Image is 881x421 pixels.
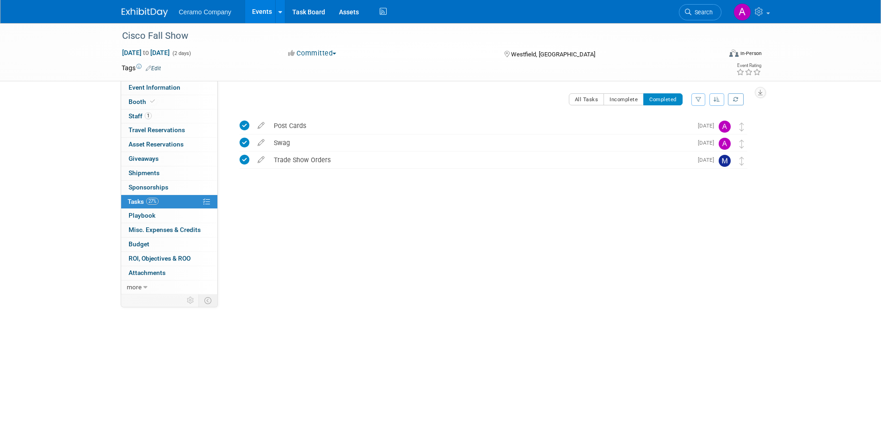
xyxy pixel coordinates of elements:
span: to [142,49,150,56]
span: Misc. Expenses & Credits [129,226,201,233]
span: Giveaways [129,155,159,162]
a: Budget [121,238,217,251]
div: Post Cards [269,118,692,134]
span: 1 [145,112,152,119]
span: 27% [146,198,159,205]
button: Committed [285,49,340,58]
a: Misc. Expenses & Credits [121,223,217,237]
img: ExhibitDay [122,8,168,17]
span: Booth [129,98,157,105]
span: ROI, Objectives & ROO [129,255,191,262]
a: Staff1 [121,110,217,123]
i: Move task [739,122,744,131]
td: Tags [122,63,161,73]
a: edit [253,139,269,147]
button: All Tasks [569,93,604,105]
td: Toggle Event Tabs [198,294,217,306]
span: more [127,283,142,291]
span: [DATE] [698,140,719,146]
button: Completed [643,93,683,105]
span: [DATE] [DATE] [122,49,170,57]
span: Budget [129,240,149,248]
a: more [121,281,217,294]
div: Trade Show Orders [269,152,692,168]
div: Cisco Fall Show [119,28,708,44]
a: Sponsorships [121,181,217,195]
a: Playbook [121,209,217,223]
img: Ayesha Begum [733,3,751,21]
a: Attachments [121,266,217,280]
span: Tasks [128,198,159,205]
span: Search [691,9,713,16]
span: Playbook [129,212,155,219]
a: edit [253,156,269,164]
img: Mark Ries [719,155,731,167]
span: Shipments [129,169,160,177]
span: Asset Reservations [129,140,184,148]
span: Attachments [129,269,166,276]
a: Edit [146,65,161,72]
a: Refresh [728,93,744,105]
a: Search [679,4,721,20]
img: Ayesha Begum [719,121,731,133]
a: Event Information [121,81,217,95]
a: edit [253,122,269,130]
a: Travel Reservations [121,123,217,137]
span: [DATE] [698,157,719,163]
div: In-Person [740,50,762,57]
i: Move task [739,140,744,148]
a: Booth [121,95,217,109]
span: Event Information [129,84,180,91]
a: Giveaways [121,152,217,166]
div: Swag [269,135,692,151]
div: Event Format [667,48,762,62]
a: Shipments [121,166,217,180]
td: Personalize Event Tab Strip [183,294,199,306]
span: Staff [129,112,152,120]
span: (2 days) [172,50,191,56]
div: Event Rating [736,63,761,68]
a: Asset Reservations [121,138,217,152]
button: Incomplete [604,93,644,105]
span: Sponsorships [129,183,168,191]
a: Tasks27% [121,195,217,209]
a: ROI, Objectives & ROO [121,252,217,266]
img: Format-Inperson.png [729,49,739,57]
i: Booth reservation complete [150,99,155,104]
span: Westfield, [GEOGRAPHIC_DATA] [511,51,595,58]
span: [DATE] [698,122,719,129]
span: Travel Reservations [129,126,185,134]
i: Move task [739,157,744,165]
img: Ayesha Begum [719,138,731,150]
span: Ceramo Company [179,8,232,16]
